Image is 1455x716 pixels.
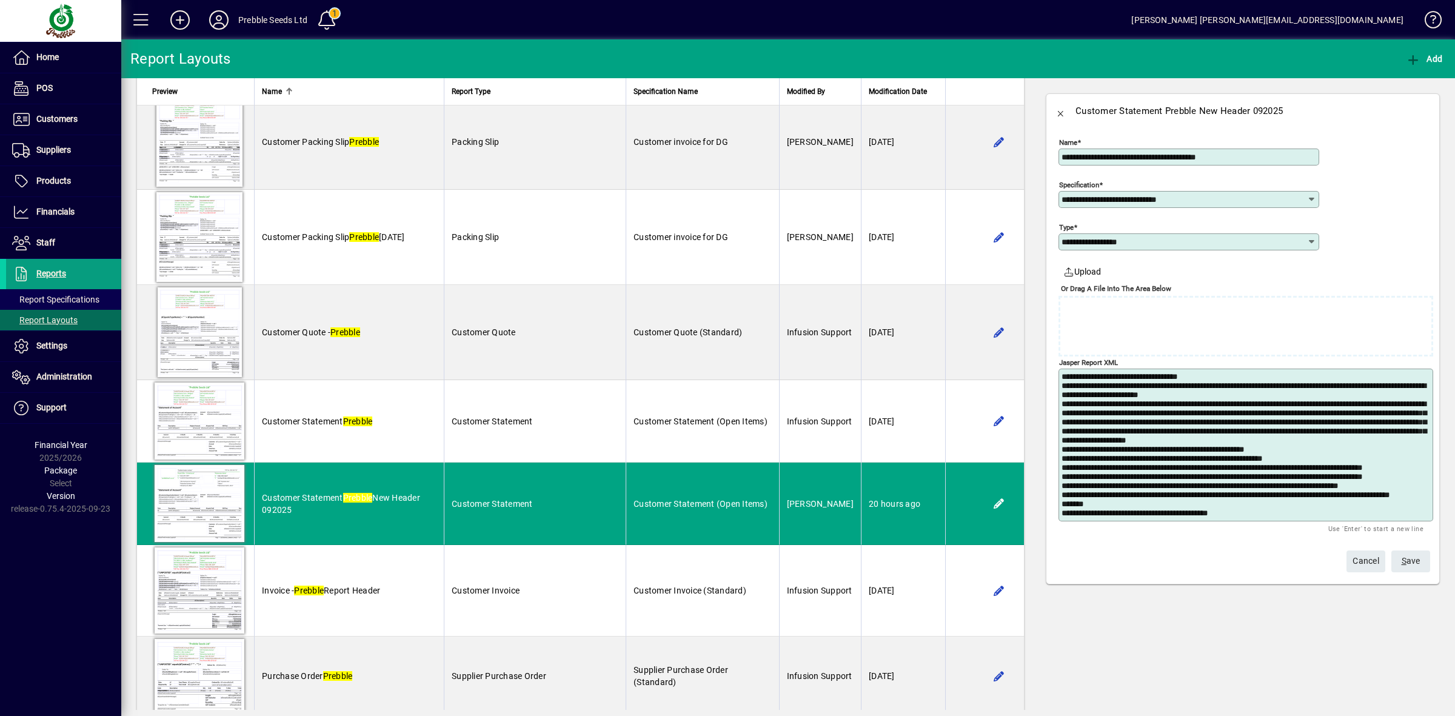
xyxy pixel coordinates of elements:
[47,491,75,501] span: Version
[787,417,852,426] span: Infusion Support
[634,327,742,337] span: Customer Quote (Standard)
[1346,550,1385,572] button: Cancel
[12,295,99,304] span: Report Specifications
[452,327,516,337] span: Customer Quote
[130,49,231,69] div: Report Layouts
[36,52,59,62] span: Home
[787,232,854,242] span: [PERSON_NAME]
[861,190,945,285] td: [DATE]
[36,269,66,278] span: Reports
[1131,10,1403,30] div: [PERSON_NAME] [PERSON_NAME][EMAIL_ADDRESS][DOMAIN_NAME]
[452,85,490,98] span: Report Type
[634,85,772,98] div: Specification Name
[452,499,533,509] span: Customer Statement
[6,197,121,227] a: Financials
[12,315,78,325] span: Report Layouts
[452,85,618,98] div: Report Type
[861,637,945,715] td: [DATE]
[36,238,55,247] span: Staff
[262,85,282,98] span: Name
[36,176,71,186] span: Products
[1046,96,1075,125] button: Back
[1059,261,1106,283] button: Upload
[6,135,121,166] a: Suppliers
[861,380,945,463] td: [DATE]
[36,403,67,412] span: Support
[1059,223,1074,232] mat-label: Type
[262,85,436,98] div: Name
[6,362,121,392] a: Administration
[6,310,121,330] a: Report Layouts
[787,499,854,509] span: [PERSON_NAME]
[787,671,852,681] span: Infusion Support
[787,137,854,147] span: [PERSON_NAME]
[238,10,307,30] div: Prebble Seeds Ltd
[323,671,353,681] em: Prebble
[6,393,121,423] a: Support
[349,137,379,147] em: Prebble
[452,671,546,681] span: Supplier Purchase Order
[452,137,499,147] span: Packing Slip
[1059,138,1077,147] mat-label: Name
[1402,551,1420,571] span: ave
[6,42,121,73] a: Home
[634,417,768,426] span: Customer Statement (Open Items)
[861,95,945,190] td: [DATE]
[861,285,945,380] td: [DATE]
[634,137,728,147] span: Customer invoice for DG
[152,85,178,98] span: Preview
[6,166,121,196] a: Products
[634,665,728,687] span: Supplier Purchase Order (Standard)
[1063,266,1101,278] span: Upload
[36,83,53,93] span: POS
[294,586,324,595] em: Prebble
[6,73,121,104] a: POS
[36,114,78,124] span: Customers
[262,232,405,242] span: Customer Packing Slip [DATE]
[343,417,373,426] em: Prebble
[262,137,379,147] span: Customer Packing Slip
[869,85,927,98] span: Modification Date
[861,545,945,637] td: [DATE]
[349,232,379,242] em: Prebble
[330,327,360,337] em: Prebble
[452,586,520,595] span: Customer Invoice
[199,9,238,31] button: Profile
[262,493,420,515] span: Customer Statement New Header 092025
[452,232,499,242] span: Packing Slip
[787,327,852,337] span: Infusion Support
[262,327,360,337] span: Customer Quote -
[1059,181,1099,189] mat-label: Specification
[36,341,67,350] span: Settings
[262,586,380,595] span: Invoice - Report Header
[343,493,373,503] em: Prebble
[787,85,825,98] span: Modified By
[869,85,938,98] div: Modification Date
[634,85,698,98] span: Specification Name
[36,207,75,216] span: Financials
[634,232,728,242] span: Customer invoice for DG
[35,440,87,450] span: Financial Year
[634,499,768,509] span: Customer Statement (Open Items)
[1402,556,1406,566] span: S
[262,671,352,681] span: Purchase Order
[6,228,121,258] a: Staff
[1328,521,1423,535] mat-hint: Use 'Enter' to start a new line
[1406,54,1442,64] span: Add
[787,586,852,595] span: Infusion Support
[452,417,533,426] span: Customer Statement
[6,289,121,310] a: Report Specifications
[1353,551,1379,571] span: Cancel
[1059,358,1118,367] mat-label: Jasper Report XML
[262,417,372,426] span: Customer Statement
[161,9,199,31] button: Add
[36,145,71,155] span: Suppliers
[1416,2,1440,42] a: Knowledge Base
[6,104,121,135] a: Customers
[634,586,746,595] span: Customer Invoice (Standard)
[44,466,77,475] span: Package
[861,463,945,545] td: 20 hours ago
[1391,550,1430,572] button: Save
[6,331,121,361] a: Settings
